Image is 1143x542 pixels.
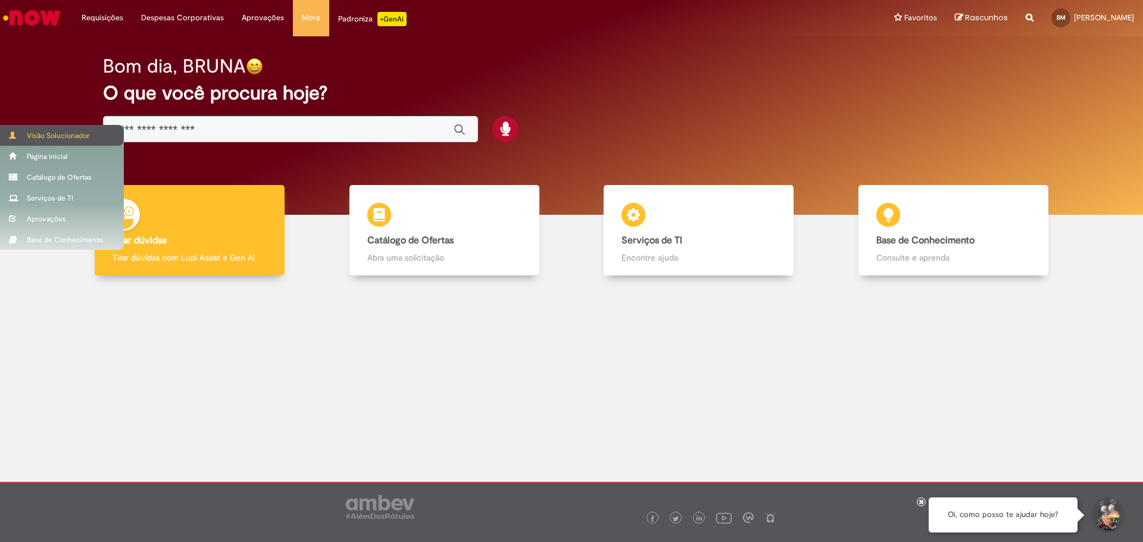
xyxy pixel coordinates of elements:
div: Oi, como posso te ajudar hoje? [929,497,1078,532]
span: BM [1057,14,1066,21]
a: Rascunhos [955,12,1008,24]
h2: O que você procura hoje? [103,83,1041,104]
a: Base de Conhecimento Consulte e aprenda [826,185,1081,276]
div: Padroniza [338,12,407,26]
span: Requisições [82,12,123,24]
a: Serviços de TI Encontre ajuda [571,185,826,276]
img: ServiceNow [1,6,63,30]
img: logo_footer_facebook.png [649,516,655,522]
b: Catálogo de Ofertas [367,234,454,246]
span: Despesas Corporativas [141,12,224,24]
img: logo_footer_linkedin.png [697,515,702,522]
b: Base de Conhecimento [876,234,975,246]
p: Abra uma solicitação [367,252,521,264]
b: Serviços de TI [622,234,682,246]
p: Consulte e aprenda [876,252,1030,264]
img: logo_footer_twitter.png [673,516,679,522]
span: Favoritos [904,12,937,24]
img: logo_footer_youtube.png [716,510,732,525]
img: logo_footer_ambev_rotulo_gray.png [346,495,414,519]
button: Iniciar Conversa de Suporte [1089,497,1125,533]
img: happy-face.png [246,58,263,75]
img: logo_footer_workplace.png [743,512,754,523]
span: [PERSON_NAME] [1074,12,1134,23]
p: +GenAi [377,12,407,26]
p: Tirar dúvidas com Lupi Assist e Gen Ai [113,252,267,264]
span: Rascunhos [965,12,1008,23]
span: Aprovações [242,12,284,24]
h2: Bom dia, BRUNA [103,56,246,77]
a: Catálogo de Ofertas Abra uma solicitação [317,185,572,276]
b: Tirar dúvidas [113,234,167,246]
img: logo_footer_naosei.png [765,512,776,523]
span: More [302,12,320,24]
a: Tirar dúvidas Tirar dúvidas com Lupi Assist e Gen Ai [63,185,317,276]
p: Encontre ajuda [622,252,776,264]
